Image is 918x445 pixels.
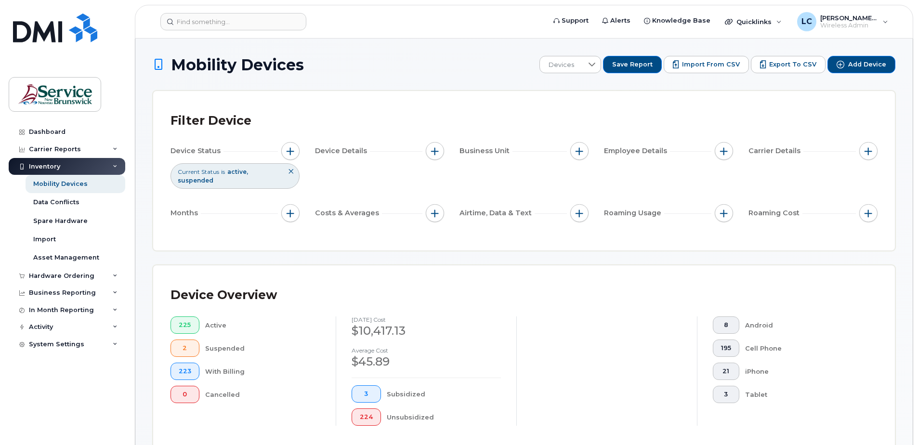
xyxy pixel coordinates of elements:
span: Roaming Cost [748,208,802,218]
h4: [DATE] cost [352,316,501,323]
button: Export to CSV [751,56,826,73]
span: 3 [360,390,373,398]
span: is [221,168,225,176]
span: Devices [540,56,583,74]
button: Import from CSV [664,56,749,73]
button: 225 [170,316,199,334]
div: Cancelled [205,386,321,403]
span: Months [170,208,201,218]
span: Employee Details [604,146,670,156]
h4: Average cost [352,347,501,353]
div: $10,417.13 [352,323,501,339]
span: 21 [721,367,731,375]
button: 3 [352,385,381,403]
button: 0 [170,386,199,403]
div: Android [745,316,863,334]
button: 223 [170,363,199,380]
button: Add Device [827,56,895,73]
span: Current Status [178,168,219,176]
div: With Billing [205,363,321,380]
span: Device Status [170,146,223,156]
span: active [227,168,248,175]
span: 2 [179,344,191,352]
div: Suspended [205,340,321,357]
div: Unsubsidized [387,408,501,426]
button: 8 [713,316,739,334]
span: Carrier Details [748,146,803,156]
span: Add Device [848,60,886,69]
div: Cell Phone [745,340,863,357]
span: suspended [178,177,213,184]
button: Save Report [603,56,662,73]
button: 3 [713,386,739,403]
span: 8 [721,321,731,329]
span: 224 [360,413,373,421]
button: 2 [170,340,199,357]
span: 3 [721,391,731,398]
span: Roaming Usage [604,208,664,218]
div: iPhone [745,363,863,380]
span: 225 [179,321,191,329]
button: 195 [713,340,739,357]
span: Business Unit [459,146,512,156]
span: Costs & Averages [315,208,382,218]
div: Active [205,316,321,334]
span: Mobility Devices [171,56,304,73]
span: Device Details [315,146,370,156]
span: 195 [721,344,731,352]
span: 0 [179,391,191,398]
div: Filter Device [170,108,251,133]
span: Save Report [612,60,653,69]
div: Device Overview [170,283,277,308]
div: Tablet [745,386,863,403]
div: Subsidized [387,385,501,403]
span: Airtime, Data & Text [459,208,535,218]
span: Export to CSV [769,60,816,69]
div: $45.89 [352,353,501,370]
span: 223 [179,367,191,375]
button: 224 [352,408,381,426]
span: Import from CSV [682,60,740,69]
button: 21 [713,363,739,380]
